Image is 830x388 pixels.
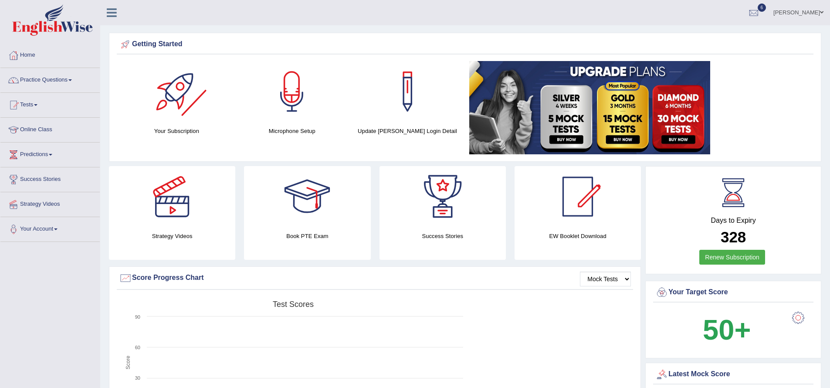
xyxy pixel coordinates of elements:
[469,61,710,154] img: small5.jpg
[0,192,100,214] a: Strategy Videos
[758,3,766,12] span: 6
[119,38,811,51] div: Getting Started
[273,300,314,309] tspan: Test scores
[515,231,641,241] h4: EW Booklet Download
[135,314,140,320] text: 90
[655,217,811,225] h4: Days to Expiry
[109,231,235,241] h4: Strategy Videos
[135,345,140,350] text: 60
[0,167,100,189] a: Success Stories
[0,93,100,115] a: Tests
[239,126,346,136] h4: Microphone Setup
[703,314,751,346] b: 50+
[0,43,100,65] a: Home
[0,143,100,164] a: Predictions
[721,228,746,245] b: 328
[123,126,230,136] h4: Your Subscription
[379,231,506,241] h4: Success Stories
[655,368,811,381] div: Latest Mock Score
[699,250,765,265] a: Renew Subscription
[0,118,100,140] a: Online Class
[354,126,461,136] h4: Update [PERSON_NAME] Login Detail
[119,272,631,285] div: Score Progress Chart
[0,68,100,90] a: Practice Questions
[0,217,100,239] a: Your Account
[125,356,131,370] tspan: Score
[135,375,140,381] text: 30
[244,231,370,241] h4: Book PTE Exam
[655,286,811,299] div: Your Target Score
